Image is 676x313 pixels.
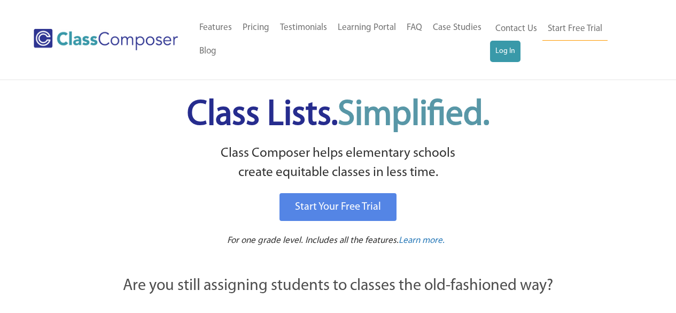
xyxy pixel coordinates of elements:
[401,16,428,40] a: FAQ
[332,16,401,40] a: Learning Portal
[34,29,178,50] img: Class Composer
[64,144,612,183] p: Class Composer helps elementary schools create equitable classes in less time.
[399,236,445,245] span: Learn more.
[295,202,381,212] span: Start Your Free Trial
[66,274,611,298] p: Are you still assigning students to classes the old-fashioned way?
[275,16,332,40] a: Testimonials
[187,98,489,133] span: Class Lists.
[428,16,487,40] a: Case Studies
[542,17,608,41] a: Start Free Trial
[237,16,275,40] a: Pricing
[194,16,237,40] a: Features
[194,16,490,63] nav: Header Menu
[227,236,399,245] span: For one grade level. Includes all the features.
[490,41,520,62] a: Log In
[279,193,397,221] a: Start Your Free Trial
[490,17,542,41] a: Contact Us
[490,17,634,62] nav: Header Menu
[194,40,222,63] a: Blog
[338,98,489,133] span: Simplified.
[399,234,445,248] a: Learn more.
